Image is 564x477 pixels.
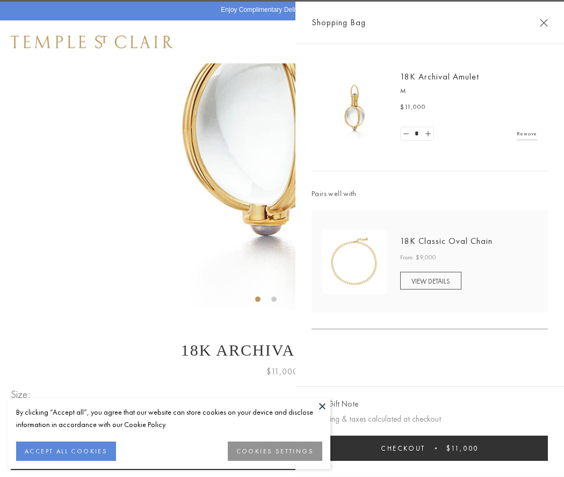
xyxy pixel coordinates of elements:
[16,442,116,461] button: ACCEPT ALL COOKIES
[400,272,461,290] a: VIEW DETAILS
[400,71,479,82] a: 18K Archival Amulet
[400,102,426,113] span: $11,000
[540,19,548,27] button: Close Shopping Bag
[221,5,337,16] p: Enjoy Complimentary Delivery & Returns
[322,75,387,140] img: 18K Archival Amulet
[312,436,548,461] button: Checkout $11,000
[312,413,548,426] p: Shipping & taxes calculated at checkout
[312,16,366,30] span: Shopping Bag
[11,341,553,359] h1: 18K Archival Amulet
[517,128,537,140] a: Remove
[411,277,450,286] span: VIEW DETAILS
[16,406,322,431] div: By clicking “Accept all”, you agree that our website can store cookies on your device and disclos...
[401,127,411,141] a: Set quantity to 0
[400,252,436,263] span: From: $9,000
[11,35,173,48] img: Temple St. Clair
[11,386,34,403] span: Size:
[266,365,298,379] span: $11,000
[312,397,358,411] button: Add Gift Note
[422,127,433,141] a: Set quantity to 2
[322,229,387,294] img: N88865-OV18
[400,86,537,97] p: M
[446,444,479,453] span: $11,000
[312,187,548,200] span: Pairs well with
[400,235,493,247] a: 18K Classic Oval Chain
[228,442,322,461] button: COOKIES SETTINGS
[381,444,425,453] span: Checkout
